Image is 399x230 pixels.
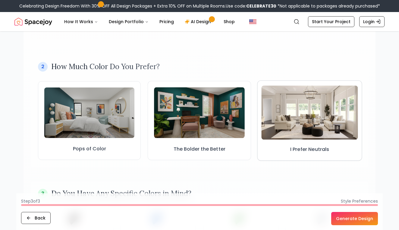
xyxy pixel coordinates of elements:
[155,16,179,28] a: Pricing
[219,16,240,28] a: Shop
[276,3,380,9] span: *Not applicable to packages already purchased*
[73,145,106,152] h3: Pops of Color
[249,18,256,25] img: United States
[14,16,52,28] img: Spacejoy Logo
[38,189,48,198] div: 3
[226,3,276,9] span: Use code:
[38,81,141,160] button: Pops of ColorPops of Color
[104,16,153,28] button: Design Portfolio
[51,189,191,198] h3: Do You Have Any Specific Colors in Mind?
[180,16,218,28] a: AI Design
[21,198,40,204] span: Step 3 of 3
[261,85,358,140] img: I Prefer Neutrals
[257,80,362,161] button: I Prefer NeutralsI Prefer Neutrals
[359,16,385,27] a: Login
[246,3,276,9] b: CELEBRATE30
[19,3,380,9] div: Celebrating Design Freedom With 30% OFF All Design Packages + Extra 10% OFF on Multiple Rooms.
[148,81,251,160] button: The Bolder the BetterThe Bolder the Better
[59,16,103,28] button: How It Works
[308,16,354,27] a: Start Your Project
[331,212,378,225] button: Generate Design
[38,62,48,72] div: 2
[341,198,378,204] span: Style Preferences
[14,16,52,28] a: Spacejoy
[51,62,160,72] h3: How Much Color Do You Prefer?
[154,87,245,138] img: The Bolder the Better
[290,146,329,153] h3: I Prefer Neutrals
[14,12,385,31] nav: Global
[59,16,240,28] nav: Main
[21,212,51,224] button: Back
[174,145,225,152] h3: The Bolder the Better
[44,87,134,138] img: Pops of Color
